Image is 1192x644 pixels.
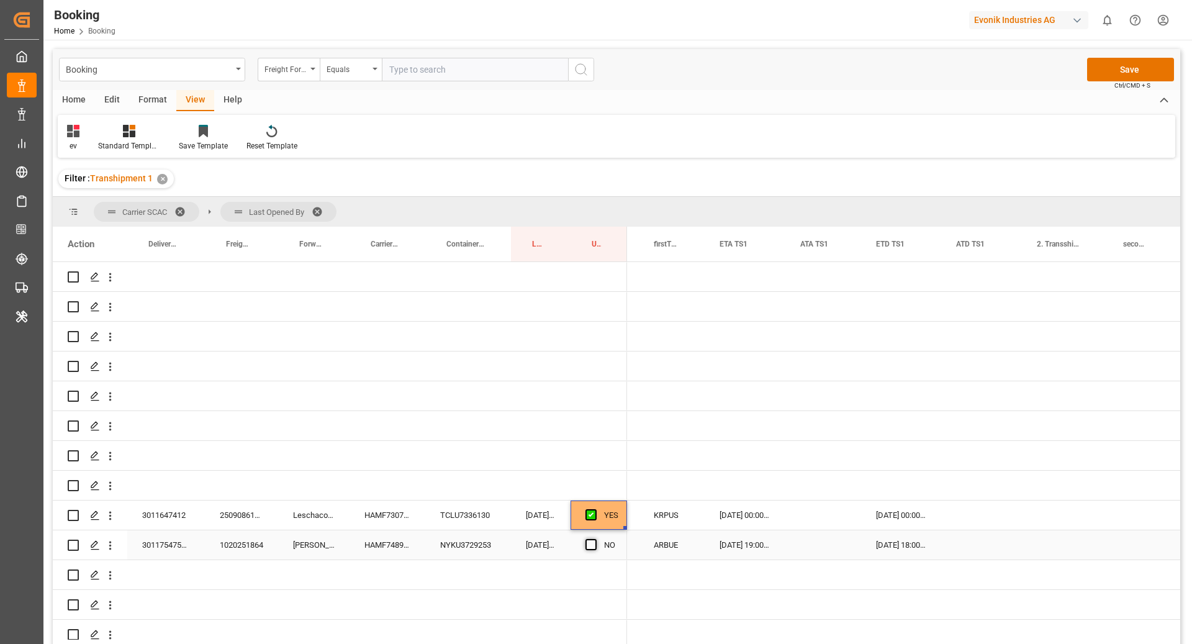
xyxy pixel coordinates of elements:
div: [DATE] 18:00:00 [861,530,941,560]
div: Press SPACE to select this row. [53,471,627,501]
div: View [176,90,214,111]
div: Freight Forwarder's Reference No. [264,61,307,75]
div: Equals [327,61,369,75]
div: [PERSON_NAME] [278,530,350,560]
div: Booking [66,61,232,76]
div: Format [129,90,176,111]
button: show 0 new notifications [1093,6,1121,34]
div: [DATE] 00:00:00 [705,501,785,530]
div: ARBUE [639,530,705,560]
div: Home [53,90,95,111]
div: YES [604,501,618,530]
div: Press SPACE to select this row. [53,501,627,530]
div: Save Template [179,140,228,152]
div: ev [67,140,79,152]
div: Leschaco Bremen [278,501,350,530]
span: ATD TS1 [956,240,985,248]
div: Press SPACE to select this row. [53,381,627,411]
div: Press SPACE to select this row. [53,530,627,560]
div: Edit [95,90,129,111]
div: TCLU7336130 [425,501,511,530]
button: search button [568,58,594,81]
div: HAMF73071600 [350,501,425,530]
div: 3011754759, 3011754748 [127,530,205,560]
div: 1020251864 [205,530,278,560]
div: Press SPACE to select this row. [53,322,627,351]
span: firstTransshipmentPort [654,240,679,248]
span: Last Opened Date [532,240,544,248]
button: open menu [320,58,382,81]
div: 3011647412 [127,501,205,530]
span: 2. Transshipment Port Locode & Name [1037,240,1082,248]
div: Evonik Industries AG [969,11,1088,29]
span: Forwarder Name [299,240,323,248]
input: Type to search [382,58,568,81]
div: Reset Template [246,140,297,152]
div: Press SPACE to select this row. [53,560,627,590]
button: Help Center [1121,6,1149,34]
div: KRPUS [639,501,705,530]
a: Home [54,27,74,35]
div: NYKU3729253 [425,530,511,560]
button: open menu [258,58,320,81]
div: 250908610186 [205,501,278,530]
span: Carrier SCAC [122,207,167,217]
div: [DATE] 08:46:04 [511,530,571,560]
span: secondTransshipmentPort [1123,240,1147,248]
div: Press SPACE to select this row. [53,262,627,292]
div: Press SPACE to select this row. [53,441,627,471]
div: Press SPACE to select this row. [53,590,627,620]
span: Freight Forwarder's Reference No. [226,240,252,248]
div: Press SPACE to select this row. [53,351,627,381]
span: Container No. [446,240,485,248]
div: [DATE] 00:00:00 [861,501,941,530]
div: NO [604,531,615,560]
div: [DATE] 08:46:04 [511,501,571,530]
span: Ctrl/CMD + S [1114,81,1150,90]
span: Last Opened By [249,207,304,217]
span: Delivery No. [148,240,179,248]
div: ✕ [157,174,168,184]
span: Transhipment 1 [90,173,153,183]
span: ETA TS1 [720,240,747,248]
button: open menu [59,58,245,81]
span: ATA TS1 [800,240,828,248]
div: Press SPACE to select this row. [53,292,627,322]
span: ETD TS1 [876,240,905,248]
div: Standard Templates [98,140,160,152]
div: Help [214,90,251,111]
div: Booking [54,6,115,24]
button: Save [1087,58,1174,81]
span: Carrier Booking No. [371,240,399,248]
span: Update Last Opened By [592,240,601,248]
button: Evonik Industries AG [969,8,1093,32]
div: HAMF74897900 [350,530,425,560]
div: [DATE] 19:00:00 [705,530,785,560]
div: Press SPACE to select this row. [53,411,627,441]
span: Filter : [65,173,90,183]
div: Action [68,238,94,250]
